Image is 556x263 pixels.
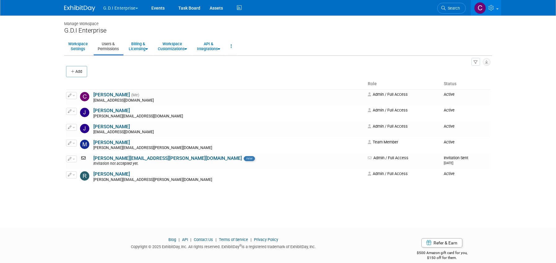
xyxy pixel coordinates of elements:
a: [PERSON_NAME] [93,108,130,113]
span: Admin / Full Access [368,92,408,97]
th: Role [365,79,441,89]
a: Billing &Licensing [125,39,152,54]
button: Add [66,66,87,77]
span: | [177,237,181,242]
a: [PERSON_NAME] [93,140,130,145]
span: new [244,156,255,161]
div: Manage Workspace [64,15,492,27]
span: Active [444,108,455,112]
div: [EMAIL_ADDRESS][DOMAIN_NAME] [93,130,364,135]
div: Copyright © 2025 ExhibitDay, Inc. All rights reserved. ExhibitDay is a registered trademark of Ex... [64,243,383,250]
span: Admin / Full Access [368,124,408,129]
span: Invitation Sent [444,156,468,165]
img: Clayton Stackpole [474,2,486,14]
div: $500 Amazon gift card for you, [392,246,492,261]
span: | [249,237,253,242]
a: [PERSON_NAME][EMAIL_ADDRESS][PERSON_NAME][DOMAIN_NAME] [93,156,242,161]
a: API &Integrations [193,39,224,54]
span: Admin / Full Access [368,156,408,160]
span: Team Member [368,140,398,144]
a: [PERSON_NAME] [93,171,130,177]
th: Status [441,79,490,89]
span: Admin / Full Access [368,171,408,176]
div: G.D.I Enterprise [64,27,492,34]
div: [EMAIL_ADDRESS][DOMAIN_NAME] [93,98,364,103]
img: Clayton Stackpole [80,92,89,101]
sup: ® [239,244,242,247]
img: ExhibitDay [64,5,95,11]
div: $150 off for them. [392,255,492,261]
div: [PERSON_NAME][EMAIL_ADDRESS][DOMAIN_NAME] [93,114,364,119]
a: WorkspaceSettings [64,39,92,54]
a: API [182,237,188,242]
a: Refer & Earn [421,238,462,248]
a: Privacy Policy [254,237,278,242]
a: [PERSON_NAME] [93,124,130,129]
span: (Me) [131,93,139,97]
div: Invitation not accepted yet. [93,161,364,166]
div: [PERSON_NAME][EMAIL_ADDRESS][PERSON_NAME][DOMAIN_NAME] [93,178,364,182]
span: | [189,237,193,242]
img: ron Perkins [80,171,89,181]
span: Admin / Full Access [368,108,408,112]
a: Users &Permissions [94,39,123,54]
a: Search [437,3,466,14]
img: Jillian Cardullias [80,108,89,117]
img: Jonathan Zargo [80,124,89,133]
a: [PERSON_NAME] [93,92,130,98]
span: Active [444,171,455,176]
a: Contact Us [194,237,213,242]
a: WorkspaceCustomizations [154,39,191,54]
span: Search [446,6,460,11]
span: | [214,237,218,242]
img: Melissa Skinner [80,140,89,149]
span: Active [444,124,455,129]
small: [DATE] [444,161,453,165]
div: [PERSON_NAME][EMAIL_ADDRESS][PERSON_NAME][DOMAIN_NAME] [93,146,364,151]
a: Blog [168,237,176,242]
span: Active [444,140,455,144]
a: Terms of Service [219,237,248,242]
span: Active [444,92,455,97]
